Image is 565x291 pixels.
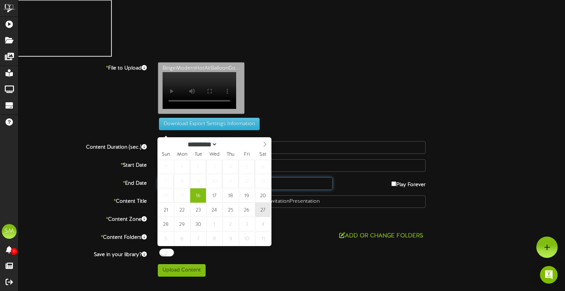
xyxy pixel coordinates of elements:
span: Wed [206,152,223,157]
span: September 1, 2025 [174,160,190,174]
span: August 31, 2025 [158,160,174,174]
span: October 8, 2025 [206,231,222,246]
span: Fri [239,152,255,157]
span: October 7, 2025 [190,231,206,246]
span: September 19, 2025 [239,188,255,203]
div: SM [2,224,17,239]
span: 0 [11,248,17,255]
button: Upload Content [158,264,206,277]
span: September 29, 2025 [174,217,190,231]
span: Tue [190,152,206,157]
span: September 4, 2025 [223,160,238,174]
span: September 9, 2025 [190,174,206,188]
span: October 2, 2025 [223,217,238,231]
span: September 23, 2025 [190,203,206,217]
label: Save in your library? [13,249,152,259]
span: September 24, 2025 [206,203,222,217]
span: September 6, 2025 [255,160,271,174]
a: Download Export Settings Information [155,121,260,127]
span: September 26, 2025 [239,203,255,217]
span: September 3, 2025 [206,160,222,174]
span: September 16, 2025 [190,188,206,203]
label: Content Zone [13,213,152,223]
span: September 22, 2025 [174,203,190,217]
label: Content Duration (sec.) [13,141,152,151]
button: Add or Change Folders [337,231,426,241]
video: Your browser does not support HTML5 video. [163,72,236,109]
label: File to Upload [13,62,152,72]
span: Thu [223,152,239,157]
span: September 27, 2025 [255,203,271,217]
span: September 12, 2025 [239,174,255,188]
label: End Date [13,177,152,187]
button: Download Export Settings Information [159,118,260,130]
label: Start Date [13,159,152,169]
span: October 9, 2025 [223,231,238,246]
span: October 11, 2025 [255,231,271,246]
span: Mon [174,152,190,157]
span: October 6, 2025 [174,231,190,246]
label: Content Folders [13,231,152,241]
span: September 15, 2025 [174,188,190,203]
input: Title of this Content [158,195,426,208]
input: Play Forever [391,181,396,186]
span: October 1, 2025 [206,217,222,231]
span: Sun [158,152,174,157]
span: September 10, 2025 [206,174,222,188]
span: September 11, 2025 [223,174,238,188]
label: Content Title [13,195,152,205]
span: September 5, 2025 [239,160,255,174]
span: September 25, 2025 [223,203,238,217]
span: September 13, 2025 [255,174,271,188]
span: September 21, 2025 [158,203,174,217]
span: October 10, 2025 [239,231,255,246]
span: September 7, 2025 [158,174,174,188]
span: October 3, 2025 [239,217,255,231]
span: September 28, 2025 [158,217,174,231]
span: October 4, 2025 [255,217,271,231]
span: September 2, 2025 [190,160,206,174]
span: September 18, 2025 [223,188,238,203]
span: September 14, 2025 [158,188,174,203]
span: September 20, 2025 [255,188,271,203]
span: September 17, 2025 [206,188,222,203]
input: Year [217,141,244,148]
span: October 5, 2025 [158,231,174,246]
span: September 8, 2025 [174,174,190,188]
label: Play Forever [391,177,426,189]
span: September 30, 2025 [190,217,206,231]
div: Open Intercom Messenger [540,266,558,284]
span: Sat [255,152,271,157]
